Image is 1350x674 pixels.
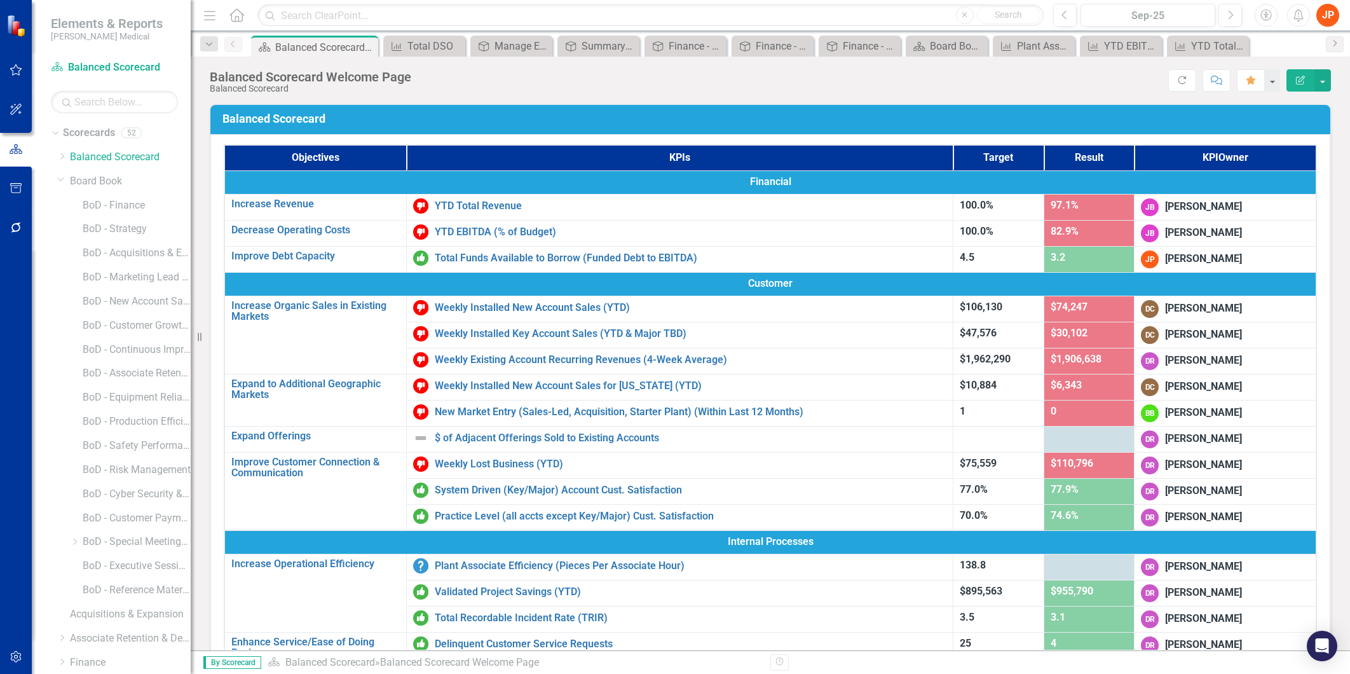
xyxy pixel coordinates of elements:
span: 3.5 [960,611,974,623]
a: $ of Adjacent Offerings Sold to Existing Accounts [435,432,947,444]
div: [PERSON_NAME] [1165,327,1242,342]
td: Double-Click to Edit Right Click for Context Menu [406,478,953,504]
a: BoD - Risk Management [83,463,191,478]
input: Search Below... [51,91,178,113]
td: Double-Click to Edit [1135,478,1316,504]
td: Double-Click to Edit Right Click for Context Menu [406,220,953,246]
small: [PERSON_NAME] Medical [51,31,163,41]
button: Sep-25 [1081,4,1215,27]
div: [PERSON_NAME] [1165,612,1242,626]
span: 77.9% [1051,483,1079,495]
img: Below Target [413,457,428,472]
a: BoD - Acquisitions & Expansion [83,246,191,261]
td: Double-Click to Edit Right Click for Context Menu [406,632,953,658]
img: Below Target [413,378,428,394]
span: Elements & Reports [51,16,163,31]
span: 97.1% [1051,199,1079,211]
a: YTD Total Revenue [1170,38,1246,54]
td: Double-Click to Edit Right Click for Context Menu [406,246,953,272]
img: Below Target [413,300,428,315]
a: Scorecards [63,126,115,141]
div: Total DSO [407,38,462,54]
a: BoD - Customer Growth & Retention [83,319,191,333]
td: Double-Click to Edit Right Click for Context Menu [224,426,406,452]
div: [PERSON_NAME] [1165,510,1242,525]
span: $74,247 [1051,301,1087,313]
div: Board Book - Finance [930,38,985,54]
div: DR [1141,636,1159,654]
h3: Balanced Scorecard [222,113,1323,125]
a: Acquisitions & Expansion [70,607,191,622]
div: Sep-25 [1085,8,1211,24]
span: 82.9% [1051,225,1079,237]
a: BoD - Special Meeting Topics [83,535,191,549]
img: On or Above Target [413,509,428,524]
td: Double-Click to Edit Right Click for Context Menu [224,246,406,272]
td: Double-Click to Edit [1135,194,1316,220]
td: Double-Click to Edit [1135,554,1316,580]
div: [PERSON_NAME] [1165,586,1242,600]
a: Balanced Scorecard [51,60,178,75]
a: Board Book - Finance [909,38,985,54]
a: Balanced Scorecard [70,150,191,165]
td: Double-Click to Edit [1135,322,1316,348]
div: DR [1141,352,1159,370]
td: Double-Click to Edit Right Click for Context Menu [406,374,953,400]
span: 3.1 [1051,611,1065,623]
div: [PERSON_NAME] [1165,484,1242,499]
span: 3.2 [1051,251,1065,263]
a: Balanced Scorecard [285,656,375,668]
div: [PERSON_NAME] [1165,200,1242,214]
a: Delinquent Customer Service Requests [435,638,947,650]
div: DR [1141,430,1159,448]
span: 4 [1051,637,1056,649]
td: Double-Click to Edit [224,272,1316,296]
img: ClearPoint Strategy [6,15,29,37]
span: Search [995,10,1022,20]
div: YTD EBITDA (% of Budget) [1104,38,1159,54]
a: BoD - Cyber Security & IT [83,487,191,502]
a: Finance [70,656,191,670]
div: Balanced Scorecard [210,84,411,93]
span: 100.0% [960,199,993,211]
div: DR [1141,584,1159,602]
div: DR [1141,483,1159,500]
td: Double-Click to Edit Right Click for Context Menu [406,322,953,348]
span: Customer [231,277,1309,291]
div: DR [1141,457,1159,474]
span: By Scorecard [203,656,261,669]
img: On or Above Target [413,584,428,600]
img: On or Above Target [413,483,428,498]
button: JP [1316,4,1339,27]
td: Double-Click to Edit [1135,504,1316,530]
td: Double-Click to Edit [1135,632,1316,658]
td: Double-Click to Edit Right Click for Context Menu [224,296,406,374]
div: [PERSON_NAME] [1165,380,1242,394]
td: Double-Click to Edit Right Click for Context Menu [406,452,953,478]
a: Finance - Revenue Forecast by Source (Table) [822,38,897,54]
span: 70.0% [960,509,988,521]
span: 0 [1051,405,1056,417]
div: DR [1141,509,1159,526]
img: On or Above Target [413,251,428,266]
td: Double-Click to Edit [224,530,1316,554]
td: Double-Click to Edit [1135,426,1316,452]
td: Double-Click to Edit Right Click for Context Menu [406,296,953,322]
span: $110,796 [1051,457,1093,469]
td: Double-Click to Edit Right Click for Context Menu [224,452,406,530]
a: Weekly Installed New Account Sales (YTD) [435,302,947,313]
span: $10,884 [960,379,997,391]
span: 1 [960,405,965,417]
a: Validated Project Savings (YTD) [435,586,947,598]
span: $106,130 [960,301,1002,313]
a: Improve Customer Connection & Communication [231,457,400,479]
td: Double-Click to Edit [1135,606,1316,632]
td: Double-Click to Edit [1135,220,1316,246]
td: Double-Click to Edit Right Click for Context Menu [406,194,953,220]
div: Finance - Revenue Forecast by Source (Chart) [756,38,810,54]
div: JB [1141,224,1159,242]
a: YTD Total Revenue [435,200,947,212]
td: Double-Click to Edit Right Click for Context Menu [224,374,406,426]
a: BoD - Marketing Lead Conversions [83,270,191,285]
